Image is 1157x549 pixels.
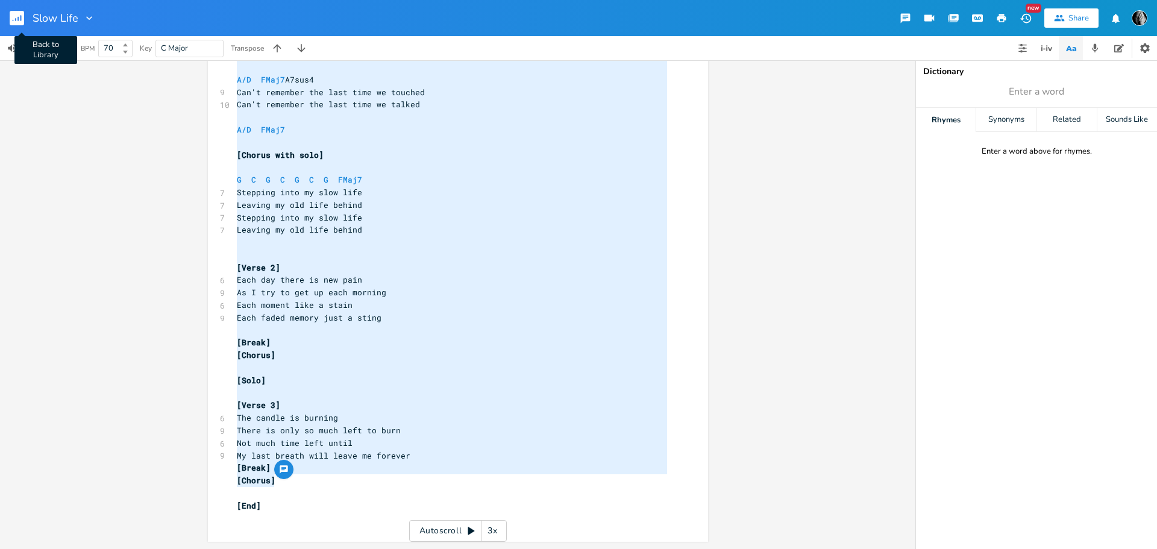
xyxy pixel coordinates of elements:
[916,108,976,132] div: Rhymes
[1014,7,1038,29] button: New
[237,199,362,210] span: Leaving my old life behind
[976,108,1036,132] div: Synonyms
[237,262,280,273] span: [Verse 2]
[237,74,251,85] span: A/D
[237,425,401,436] span: There is only so much left to burn
[237,350,275,360] span: [Chorus]
[237,99,420,110] span: Can't remember the last time we talked
[324,174,328,185] span: G
[237,274,362,285] span: Each day there is new pain
[237,438,353,448] span: Not much time left until
[266,174,271,185] span: G
[237,212,362,223] span: Stepping into my slow life
[237,74,314,85] span: A7sus4
[237,500,261,511] span: [End]
[237,224,362,235] span: Leaving my old life behind
[237,287,386,298] span: As I try to get up each morning
[1068,13,1089,24] div: Share
[237,337,271,348] span: [Break]
[261,124,285,135] span: FMaj7
[982,146,1092,157] div: Enter a word above for rhymes.
[338,174,362,185] span: FMaj7
[237,400,280,410] span: [Verse 3]
[237,462,271,473] span: [Break]
[161,43,188,54] span: C Major
[1026,4,1041,13] div: New
[33,13,78,24] span: Slow Life
[409,520,507,542] div: Autoscroll
[481,520,503,542] div: 3x
[237,312,381,323] span: Each faded memory just a sting
[1009,85,1064,99] span: Enter a word
[923,67,1150,76] div: Dictionary
[1037,108,1097,132] div: Related
[231,45,264,52] div: Transpose
[237,87,425,98] span: Can't remember the last time we touched
[10,4,34,33] button: Back to Library
[251,174,256,185] span: C
[261,74,285,85] span: FMaj7
[309,174,314,185] span: C
[237,149,324,160] span: [Chorus with solo]
[81,45,95,52] div: BPM
[280,174,285,185] span: C
[1044,8,1099,28] button: Share
[237,124,251,135] span: A/D
[237,475,275,486] span: [Chorus]
[237,375,266,386] span: [Solo]
[237,300,353,310] span: Each moment like a stain
[1132,10,1147,26] img: RTW72
[237,187,362,198] span: Stepping into my slow life
[140,45,152,52] div: Key
[237,450,410,461] span: My last breath will leave me forever
[295,174,299,185] span: G
[1097,108,1157,132] div: Sounds Like
[237,174,242,185] span: G
[237,412,338,423] span: The candle is burning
